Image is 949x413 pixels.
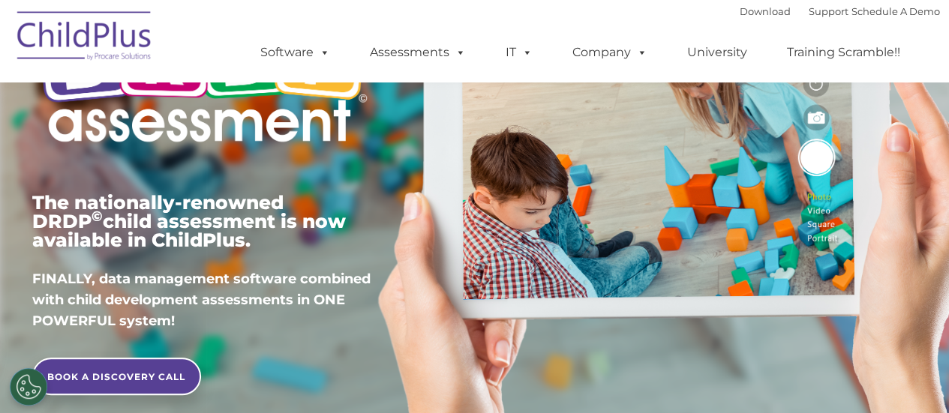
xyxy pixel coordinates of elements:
a: Training Scramble!! [772,37,915,67]
a: IT [491,37,548,67]
a: University [672,37,762,67]
a: BOOK A DISCOVERY CALL [32,358,201,395]
a: Company [557,37,662,67]
a: Assessments [355,37,481,67]
a: Download [740,5,791,17]
font: | [740,5,940,17]
iframe: Chat Widget [704,251,949,413]
img: ChildPlus by Procare Solutions [10,1,160,76]
a: Software [245,37,345,67]
span: FINALLY, data management software combined with child development assessments in ONE POWERFUL sys... [32,271,371,329]
span: The nationally-renowned DRDP child assessment is now available in ChildPlus. [32,191,346,251]
a: Support [809,5,848,17]
sup: © [92,208,103,225]
button: Cookies Settings [10,368,47,406]
a: Schedule A Demo [851,5,940,17]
